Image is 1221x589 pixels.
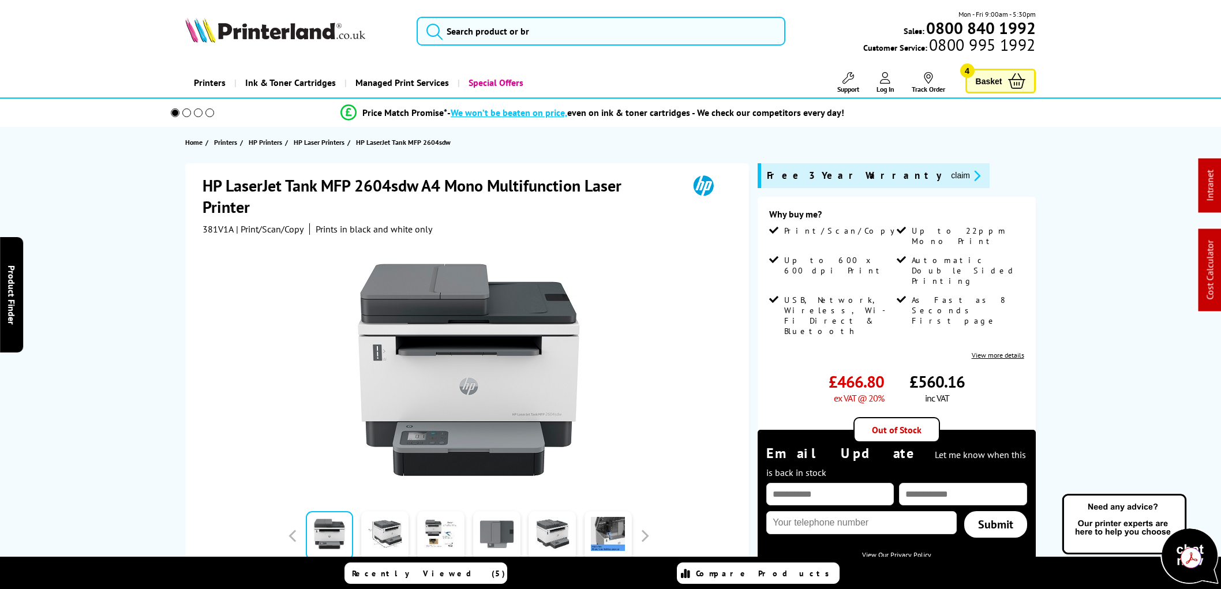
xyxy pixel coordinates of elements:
span: Ink & Toner Cartridges [245,68,336,97]
span: Automatic Double Sided Printing [912,255,1021,286]
a: 0800 840 1992 [924,22,1036,33]
span: We won’t be beaten on price, [451,107,567,118]
img: Printerland Logo [185,17,365,43]
span: Printers [214,136,237,148]
span: Customer Service: [863,39,1035,53]
span: Up to 600 x 600 dpi Print [784,255,894,276]
span: Mon - Fri 9:00am - 5:30pm [958,9,1036,20]
span: Free 3 Year Warranty [767,169,942,182]
a: Ink & Toner Cartridges [234,68,344,97]
span: inc VAT [925,392,949,404]
a: Intranet [1204,170,1216,201]
span: Print/Scan/Copy [784,226,903,236]
a: Printerland Logo [185,17,402,45]
input: Search product or br [417,17,785,46]
a: Printers [185,68,234,97]
a: Log In [877,72,894,93]
h1: HP LaserJet Tank MFP 2604sdw A4 Mono Multifunction Laser Printer [203,175,677,217]
a: Home [185,136,205,148]
a: Recently Viewed (5) [344,562,507,584]
span: HP LaserJet Tank MFP 2604sdw [356,138,451,147]
a: Basket 4 [965,69,1036,93]
span: 381V1A [203,223,234,235]
span: | Print/Scan/Copy [236,223,304,235]
span: ex VAT @ 20% [834,392,884,404]
i: Prints in black and white only [316,223,432,235]
span: Basket [976,73,1002,89]
div: Why buy me? [769,208,1024,226]
span: As Fast as 8 Seconds First page [912,295,1021,326]
span: Let me know when this is back in stock [766,449,1026,478]
a: HP Printers [249,136,285,148]
span: Log In [877,85,894,93]
span: Compare Products [696,568,836,579]
a: Compare Products [677,562,840,584]
span: Home [185,136,203,148]
span: Product Finder [6,265,17,324]
span: £466.80 [829,371,884,392]
span: HP Laser Printers [294,136,344,148]
img: Open Live Chat window [1059,492,1221,587]
div: Out of Stock [853,417,940,442]
span: 4 [960,63,975,78]
a: View more details [972,351,1024,359]
a: Special Offers [458,68,532,97]
span: 0800 995 1992 [927,39,1035,50]
div: Email Update [766,444,1027,480]
a: Managed Print Services [344,68,458,97]
img: HP LaserJet Tank MFP 2604sdw [355,258,582,484]
span: Up to 22ppm Mono Print [912,226,1021,246]
a: View Our Privacy Policy [862,550,931,559]
img: HP [677,175,730,196]
a: HP Laser Printers [294,136,347,148]
a: Track Order [912,72,945,93]
input: Your telephone number [766,511,956,534]
a: Cost Calculator [1204,241,1216,300]
b: 0800 840 1992 [926,17,1036,39]
span: Recently Viewed (5) [352,568,505,579]
li: modal_Promise [155,103,1030,123]
a: Submit [964,511,1027,538]
span: HP Printers [249,136,282,148]
span: USB, Network, Wireless, Wi-Fi Direct & Bluetooth [784,295,894,336]
span: Support [837,85,859,93]
div: - even on ink & toner cartridges - We check our competitors every day! [447,107,844,118]
span: Sales: [904,25,924,36]
span: Price Match Promise* [362,107,447,118]
a: Printers [214,136,240,148]
button: promo-description [947,169,984,182]
span: £560.16 [909,371,965,392]
a: Support [837,72,859,93]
